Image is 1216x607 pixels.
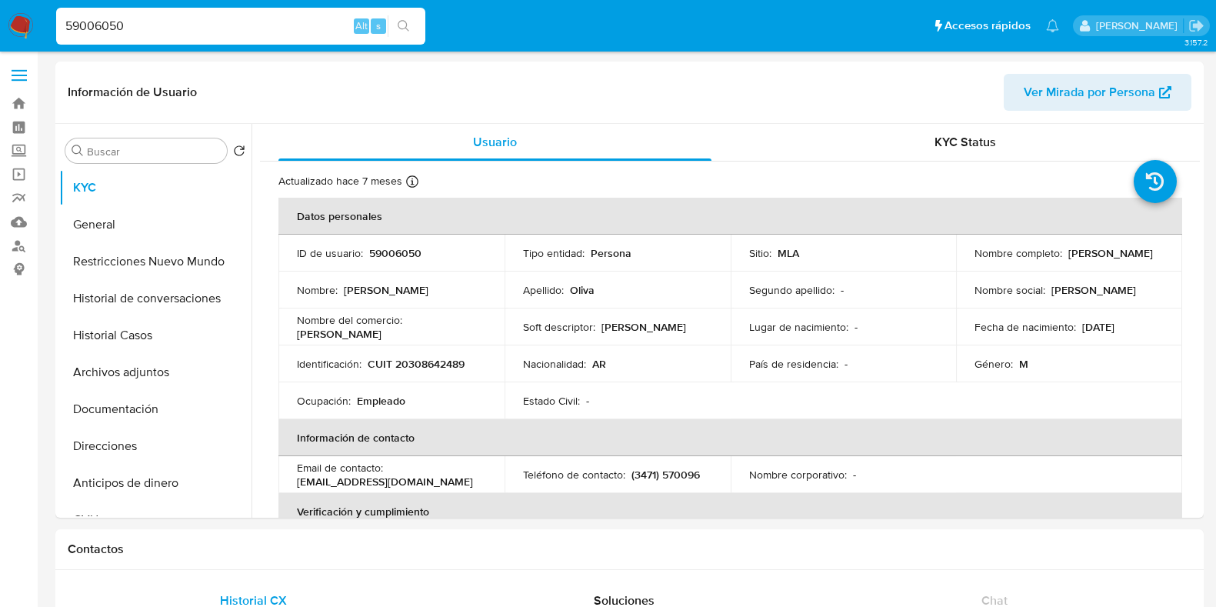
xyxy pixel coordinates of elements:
button: Anticipos de dinero [59,465,252,502]
p: País de residencia : [749,357,838,371]
button: Ver Mirada por Persona [1004,74,1191,111]
span: Accesos rápidos [944,18,1031,34]
p: [EMAIL_ADDRESS][DOMAIN_NAME] [297,475,473,489]
button: CVU [59,502,252,539]
p: Identificación : [297,357,361,371]
button: Historial de conversaciones [59,280,252,317]
p: Nacionalidad : [523,357,586,371]
p: Nombre completo : [974,246,1062,260]
button: Archivos adjuntos [59,354,252,391]
p: Nombre social : [974,283,1045,297]
button: Restricciones Nuevo Mundo [59,243,252,280]
p: AR [592,357,606,371]
h1: Contactos [68,542,1191,557]
p: Fecha de nacimiento : [974,320,1076,334]
span: Usuario [473,133,517,151]
span: s [376,18,381,33]
p: Soft descriptor : [523,320,595,334]
th: Verificación y cumplimiento [278,493,1182,530]
button: search-icon [388,15,419,37]
button: Documentación [59,391,252,428]
p: - [855,320,858,334]
p: [PERSON_NAME] [1051,283,1136,297]
p: MLA [778,246,799,260]
th: Información de contacto [278,419,1182,456]
input: Buscar usuario o caso... [56,16,425,36]
p: ID de usuario : [297,246,363,260]
p: Persona [591,246,631,260]
p: Ocupación : [297,394,351,408]
p: noelia.huarte@mercadolibre.com [1096,18,1183,33]
button: Buscar [72,145,84,157]
button: Historial Casos [59,317,252,354]
p: Estado Civil : [523,394,580,408]
p: - [853,468,856,482]
button: KYC [59,169,252,206]
p: CUIT 20308642489 [368,357,465,371]
p: [DATE] [1082,320,1114,334]
h1: Información de Usuario [68,85,197,100]
button: General [59,206,252,243]
p: 59006050 [369,246,421,260]
p: Nombre del comercio : [297,313,402,327]
p: - [841,283,844,297]
p: Apellido : [523,283,564,297]
a: Salir [1188,18,1204,34]
p: - [845,357,848,371]
p: M [1019,357,1028,371]
p: Segundo apellido : [749,283,835,297]
p: [PERSON_NAME] [344,283,428,297]
p: Lugar de nacimiento : [749,320,848,334]
span: Alt [355,18,368,33]
p: Email de contacto : [297,461,383,475]
th: Datos personales [278,198,1182,235]
p: [PERSON_NAME] [297,327,381,341]
span: KYC Status [934,133,996,151]
button: Volver al orden por defecto [233,145,245,162]
p: Género : [974,357,1013,371]
input: Buscar [87,145,221,158]
p: - [586,394,589,408]
p: (3471) 570096 [631,468,700,482]
p: [PERSON_NAME] [1068,246,1153,260]
p: Tipo entidad : [523,246,585,260]
p: Empleado [357,394,405,408]
p: [PERSON_NAME] [601,320,686,334]
p: Teléfono de contacto : [523,468,625,482]
p: Nombre : [297,283,338,297]
span: Ver Mirada por Persona [1024,74,1155,111]
p: Actualizado hace 7 meses [278,174,402,188]
p: Oliva [570,283,595,297]
p: Sitio : [749,246,771,260]
p: Nombre corporativo : [749,468,847,482]
button: Direcciones [59,428,252,465]
a: Notificaciones [1046,19,1059,32]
